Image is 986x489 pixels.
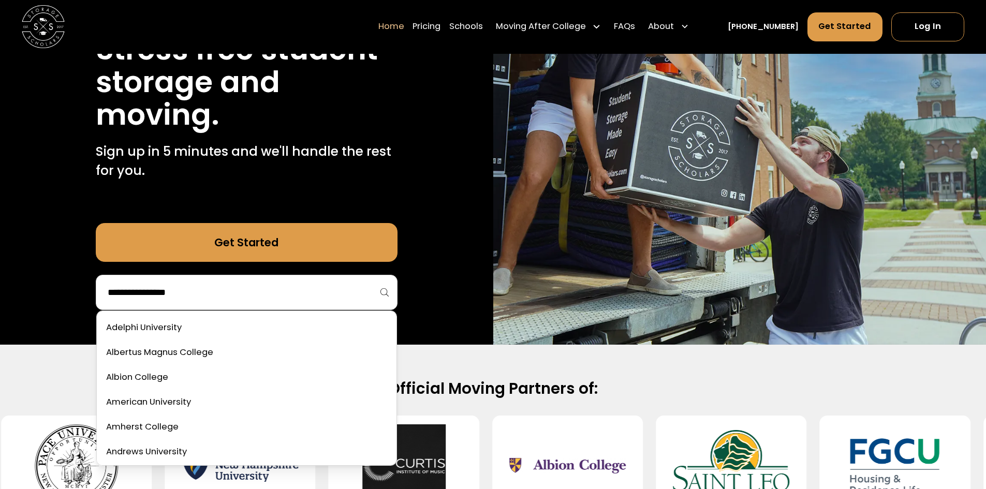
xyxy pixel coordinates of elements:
h1: Stress free student storage and moving. [96,33,398,131]
div: About [644,12,694,42]
a: Schools [449,12,483,42]
div: Moving After College [496,21,586,34]
a: [PHONE_NUMBER] [728,21,799,33]
h2: Official Moving Partners of: [149,379,838,398]
a: FAQs [614,12,635,42]
a: Log In [891,12,964,41]
img: Storage Scholars main logo [22,5,65,48]
p: Sign up in 5 minutes and we'll handle the rest for you. [96,142,398,181]
a: Pricing [413,12,440,42]
div: Moving After College [492,12,606,42]
a: Home [378,12,404,42]
a: Get Started [807,12,883,41]
a: Get Started [96,223,398,262]
div: About [648,21,674,34]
